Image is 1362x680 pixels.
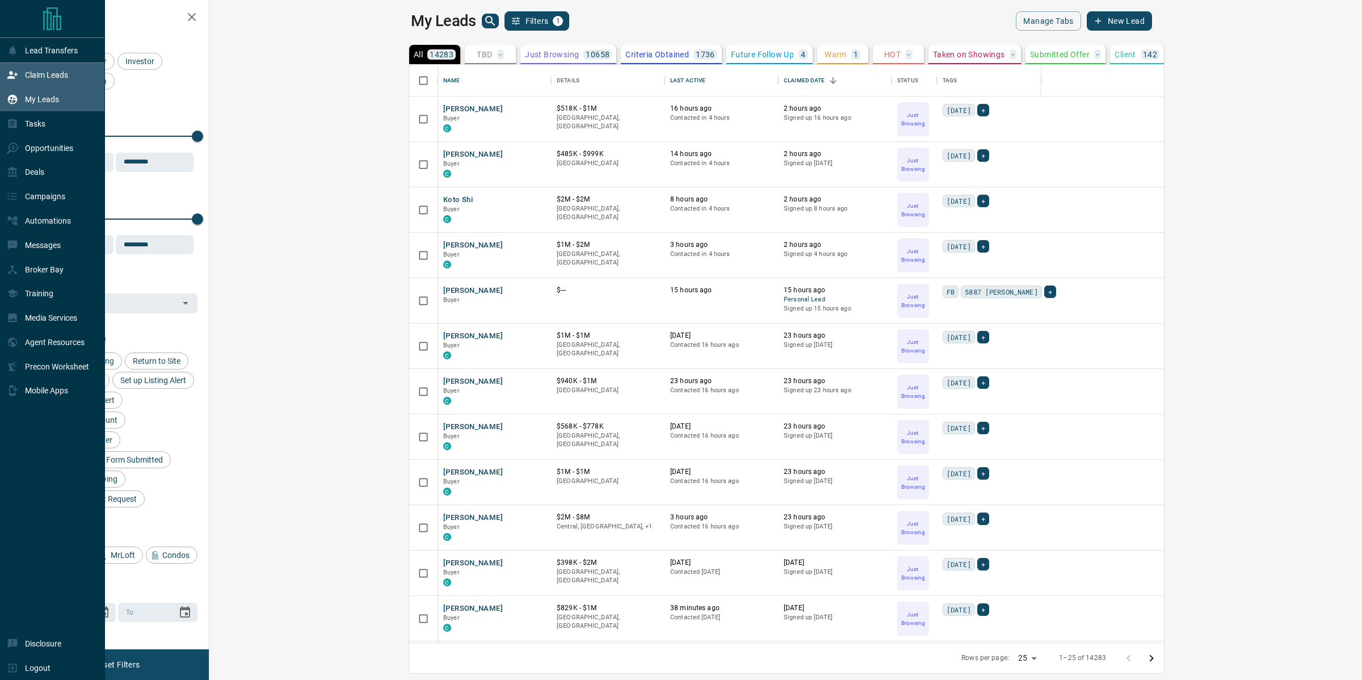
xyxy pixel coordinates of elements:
div: 25 [1014,650,1041,666]
p: 14 hours ago [670,149,772,159]
p: Just Browsing [898,338,928,355]
span: Buyer [443,523,460,531]
span: Buyer [443,433,460,440]
div: Condos [146,547,197,564]
p: 142 [1143,51,1157,58]
p: $568K - $778K [557,422,659,431]
p: Just Browsing [898,610,928,627]
p: 38 minutes ago [670,603,772,613]
div: condos.ca [443,124,451,132]
p: Contacted in 4 hours [670,250,772,259]
span: [DATE] [947,195,971,207]
p: 10658 [586,51,609,58]
p: [GEOGRAPHIC_DATA], [GEOGRAPHIC_DATA] [557,250,659,267]
span: [DATE] [947,468,971,479]
p: [DATE] [670,422,772,431]
p: Just Browsing [525,51,579,58]
div: Name [438,65,551,96]
div: Status [892,65,937,96]
p: Just Browsing [898,247,928,264]
p: $1M - $1M [557,467,659,477]
span: [DATE] [947,559,971,570]
span: 1 [554,17,562,25]
p: $2M - $2M [557,195,659,204]
button: Choose date [174,601,196,624]
span: [DATE] [947,377,971,388]
p: Signed up 8 hours ago [784,204,886,213]
p: Signed up 4 hours ago [784,250,886,259]
p: Contacted 16 hours ago [670,431,772,440]
button: [PERSON_NAME] [443,240,503,251]
div: MrLoft [94,547,143,564]
div: + [977,331,989,343]
span: Buyer [443,478,460,485]
p: [DATE] [784,603,886,613]
div: Status [897,65,918,96]
p: All [414,51,423,58]
p: [GEOGRAPHIC_DATA] [557,159,659,168]
div: Return to Site [125,352,188,370]
p: [GEOGRAPHIC_DATA], [GEOGRAPHIC_DATA] [557,114,659,131]
span: FB [947,286,955,297]
p: - [499,51,502,58]
button: Open [178,295,194,311]
p: 1–25 of 14283 [1059,653,1106,663]
span: + [981,422,985,434]
div: condos.ca [443,170,451,178]
span: 5887 [PERSON_NAME] [965,286,1037,297]
p: 16 hours ago [670,104,772,114]
p: $485K - $999K [557,149,659,159]
p: [GEOGRAPHIC_DATA] [557,386,659,395]
p: [GEOGRAPHIC_DATA], [GEOGRAPHIC_DATA] [557,204,659,222]
p: [GEOGRAPHIC_DATA], [GEOGRAPHIC_DATA] [557,341,659,358]
p: Contacted 16 hours ago [670,341,772,350]
p: 23 hours ago [784,376,886,386]
div: condos.ca [443,488,451,496]
p: TBD [477,51,492,58]
p: Contacted in 4 hours [670,204,772,213]
span: Return to Site [129,356,184,366]
div: + [977,422,989,434]
p: Warm [825,51,847,58]
div: condos.ca [443,215,451,223]
div: Tags [943,65,957,96]
p: $829K - $1M [557,603,659,613]
div: + [977,467,989,480]
p: 23 hours ago [784,513,886,522]
button: [PERSON_NAME] [443,286,503,296]
div: + [977,240,989,253]
p: Criteria Obtained [625,51,689,58]
p: - [907,51,910,58]
div: + [1044,286,1056,298]
span: + [981,513,985,524]
p: Just Browsing [898,202,928,219]
p: [DATE] [670,558,772,568]
span: Condos [158,551,194,560]
p: 2 hours ago [784,104,886,114]
p: 3 hours ago [670,513,772,522]
p: Just Browsing [898,565,928,582]
p: Contacted 16 hours ago [670,522,772,531]
p: Vancouver [557,522,659,531]
button: [PERSON_NAME] [443,149,503,160]
p: [DATE] [784,558,886,568]
div: + [977,195,989,207]
p: HOT [884,51,901,58]
button: [PERSON_NAME] [443,467,503,478]
div: condos.ca [443,624,451,632]
p: 2 hours ago [784,149,886,159]
span: [DATE] [947,604,971,615]
p: Rows per page: [961,653,1009,663]
div: Last Active [670,65,705,96]
span: Buyer [443,342,460,349]
button: search button [482,14,499,28]
p: $398K - $2M [557,558,659,568]
span: MrLoft [107,551,139,560]
p: Signed up [DATE] [784,613,886,622]
p: Just Browsing [898,383,928,400]
div: Last Active [665,65,778,96]
p: [GEOGRAPHIC_DATA] [557,477,659,486]
p: Future Follow Up [731,51,794,58]
p: - [1012,51,1014,58]
h2: Filters [36,11,197,25]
